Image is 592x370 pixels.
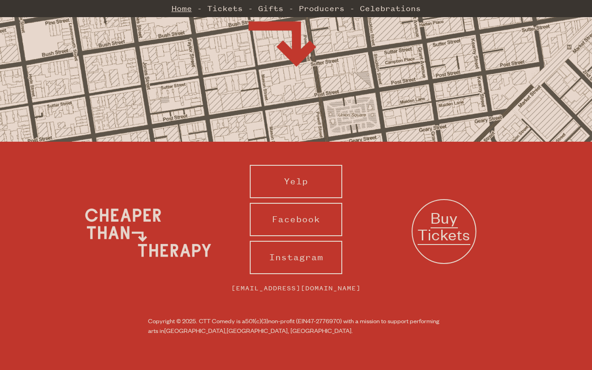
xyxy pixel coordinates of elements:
small: Copyright © 2025. CTT Comedy is a non-profit (EIN 2776970) with a mission to support performing a... [148,316,444,335]
a: Buy Tickets [412,199,476,264]
span: [GEOGRAPHIC_DATA], [164,326,227,335]
span: 47- [307,316,316,325]
span: Buy Tickets [418,207,470,245]
a: Instagram [250,241,342,274]
img: Cheaper Than Therapy [79,198,217,267]
span: 501(c)(3) [245,316,268,325]
a: Facebook [250,203,342,236]
a: Yelp [250,165,342,198]
a: [EMAIL_ADDRESS][DOMAIN_NAME] [222,279,370,298]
